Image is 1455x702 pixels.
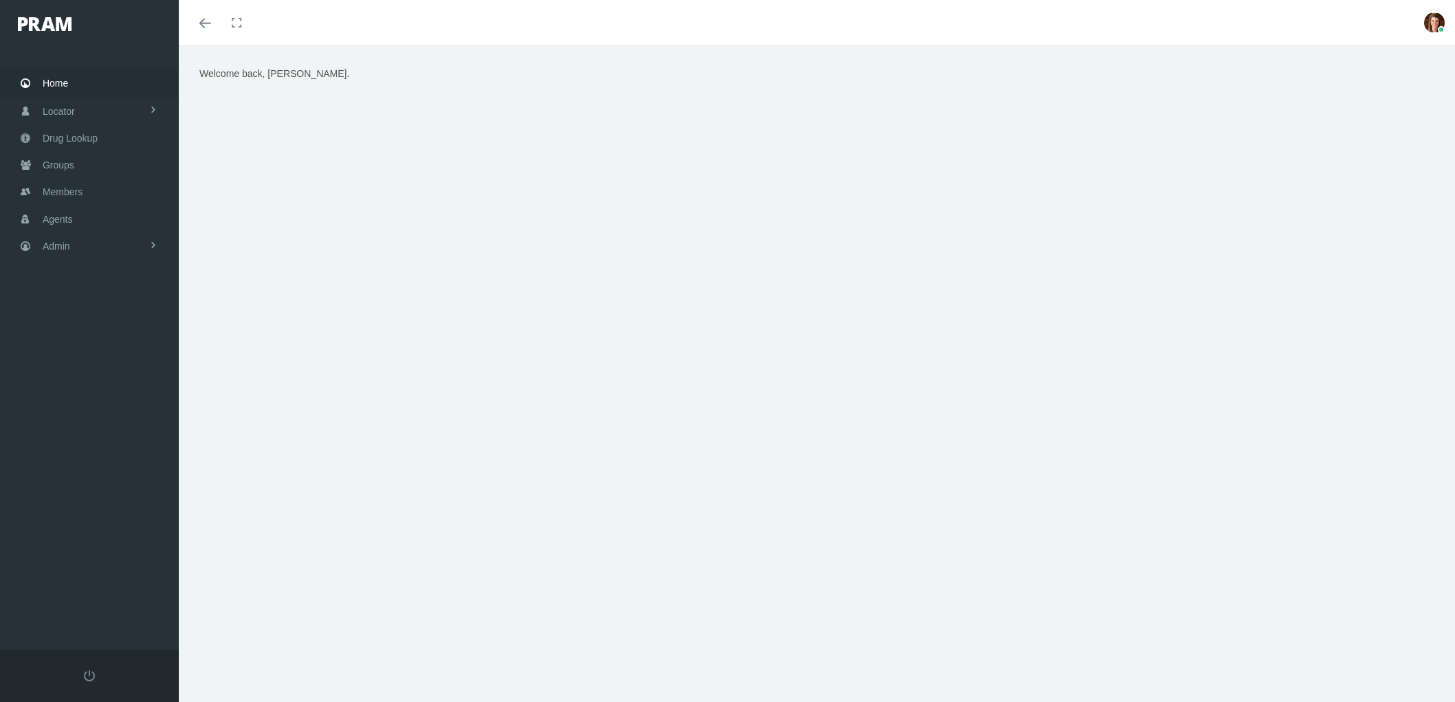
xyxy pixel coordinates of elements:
span: Agents [43,206,73,232]
span: Admin [43,233,70,259]
span: Drug Lookup [43,125,98,151]
span: Groups [43,152,74,178]
span: Welcome back, [PERSON_NAME]. [199,68,349,79]
img: PRAM_20_x_78.png [18,17,72,31]
span: Locator [43,98,75,124]
span: Members [43,179,83,205]
span: Home [43,70,68,96]
img: S_Profile_Picture_677.PNG [1424,12,1445,33]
